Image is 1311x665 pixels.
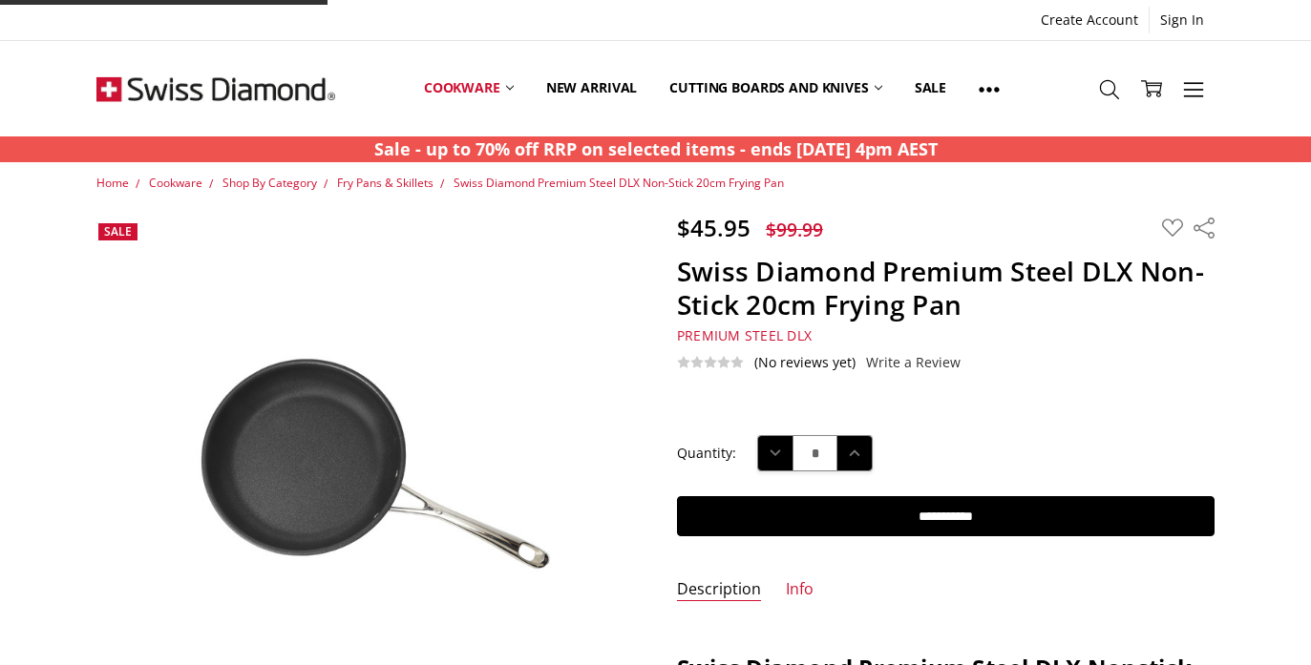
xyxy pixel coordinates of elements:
[374,137,938,160] strong: Sale - up to 70% off RRP on selected items - ends [DATE] 4pm AEST
[96,175,129,191] a: Home
[1030,7,1149,33] a: Create Account
[677,443,736,464] label: Quantity:
[530,46,653,131] a: New arrival
[454,175,784,191] a: Swiss Diamond Premium Steel DLX Non-Stick 20cm Frying Pan
[653,46,899,131] a: Cutting boards and knives
[677,255,1215,322] h1: Swiss Diamond Premium Steel DLX Non-Stick 20cm Frying Pan
[866,355,961,370] a: Write a Review
[766,217,823,242] span: $99.99
[962,46,1016,132] a: Show All
[899,46,962,131] a: Sale
[1150,7,1215,33] a: Sign In
[754,355,856,370] span: (No reviews yet)
[677,326,812,344] span: Premium Steel DLX
[149,175,202,191] a: Cookware
[786,579,814,601] a: Info
[222,175,317,191] a: Shop By Category
[337,175,433,191] a: Fry Pans & Skillets
[104,223,132,239] span: Sale
[677,212,751,243] span: $45.95
[677,579,761,601] a: Description
[96,41,335,136] img: Free Shipping On Every Order
[408,46,530,131] a: Cookware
